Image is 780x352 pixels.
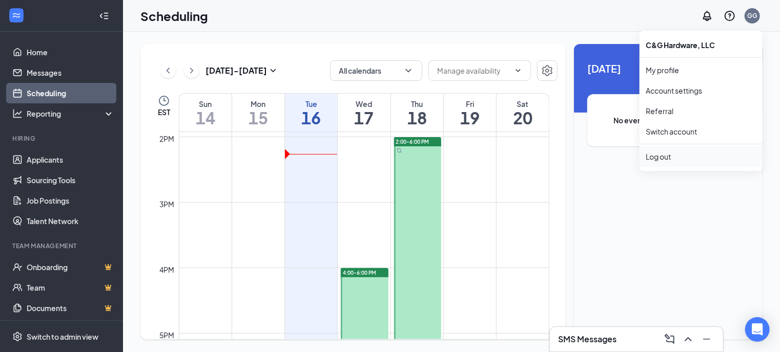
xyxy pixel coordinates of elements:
[662,331,678,347] button: ComposeMessage
[391,94,443,131] a: September 18, 2025
[12,332,23,342] svg: Settings
[747,11,757,20] div: GG
[444,109,496,126] h1: 19
[680,331,696,347] button: ChevronUp
[330,60,422,81] button: All calendarsChevronDown
[664,333,676,345] svg: ComposeMessage
[514,67,522,75] svg: ChevronDown
[646,85,756,96] a: Account settings
[27,108,115,119] div: Reporting
[646,151,756,162] div: Log out
[338,94,390,131] a: September 17, 2025
[158,329,177,341] div: 5pm
[285,94,337,131] a: September 16, 2025
[158,107,170,117] span: EST
[343,269,376,276] span: 4:00-6:00 PM
[27,83,114,103] a: Scheduling
[497,94,549,131] a: September 20, 2025
[27,318,114,339] a: SurveysCrown
[163,64,173,77] svg: ChevronLeft
[701,10,713,22] svg: Notifications
[558,334,617,345] h3: SMS Messages
[232,99,284,109] div: Mon
[12,134,112,143] div: Hiring
[285,109,337,126] h1: 16
[338,109,390,126] h1: 17
[27,190,114,211] a: Job Postings
[724,10,736,22] svg: QuestionInfo
[391,109,443,126] h1: 18
[267,64,279,77] svg: SmallChevronDown
[27,257,114,277] a: OnboardingCrown
[640,35,763,55] div: C&G Hardware, LLC
[397,148,402,153] svg: Sync
[27,42,114,62] a: Home
[682,333,694,345] svg: ChevronUp
[179,109,232,126] h1: 14
[403,65,414,76] svg: ChevronDown
[497,109,549,126] h1: 20
[158,264,177,275] div: 4pm
[11,10,22,20] svg: WorkstreamLogo
[27,332,98,342] div: Switch to admin view
[338,99,390,109] div: Wed
[158,133,177,144] div: 2pm
[701,333,713,345] svg: Minimize
[232,94,284,131] a: September 15, 2025
[541,64,553,77] svg: Settings
[444,94,496,131] a: September 19, 2025
[27,149,114,170] a: Applicants
[179,94,232,131] a: September 14, 2025
[27,170,114,190] a: Sourcing Tools
[646,127,697,136] a: Switch account
[12,241,112,250] div: Team Management
[12,108,23,119] svg: Analysis
[444,99,496,109] div: Fri
[206,65,267,76] h3: [DATE] - [DATE]
[391,99,443,109] div: Thu
[285,99,337,109] div: Tue
[158,199,177,210] div: 3pm
[99,11,109,21] svg: Collapse
[646,106,756,116] a: Referral
[27,277,114,298] a: TeamCrown
[396,138,429,145] span: 2:00-6:00 PM
[745,317,770,342] div: Open Intercom Messenger
[699,331,715,347] button: Minimize
[437,65,510,76] input: Manage availability
[160,63,176,78] button: ChevronLeft
[140,7,208,25] h1: Scheduling
[497,99,549,109] div: Sat
[587,60,749,76] span: [DATE]
[537,60,558,81] button: Settings
[27,211,114,231] a: Talent Network
[179,99,232,109] div: Sun
[646,65,756,75] a: My profile
[158,95,170,107] svg: Clock
[187,64,197,77] svg: ChevronRight
[27,62,114,83] a: Messages
[27,298,114,318] a: DocumentsCrown
[608,115,729,126] span: No events scheduled for [DATE].
[232,109,284,126] h1: 15
[184,63,199,78] button: ChevronRight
